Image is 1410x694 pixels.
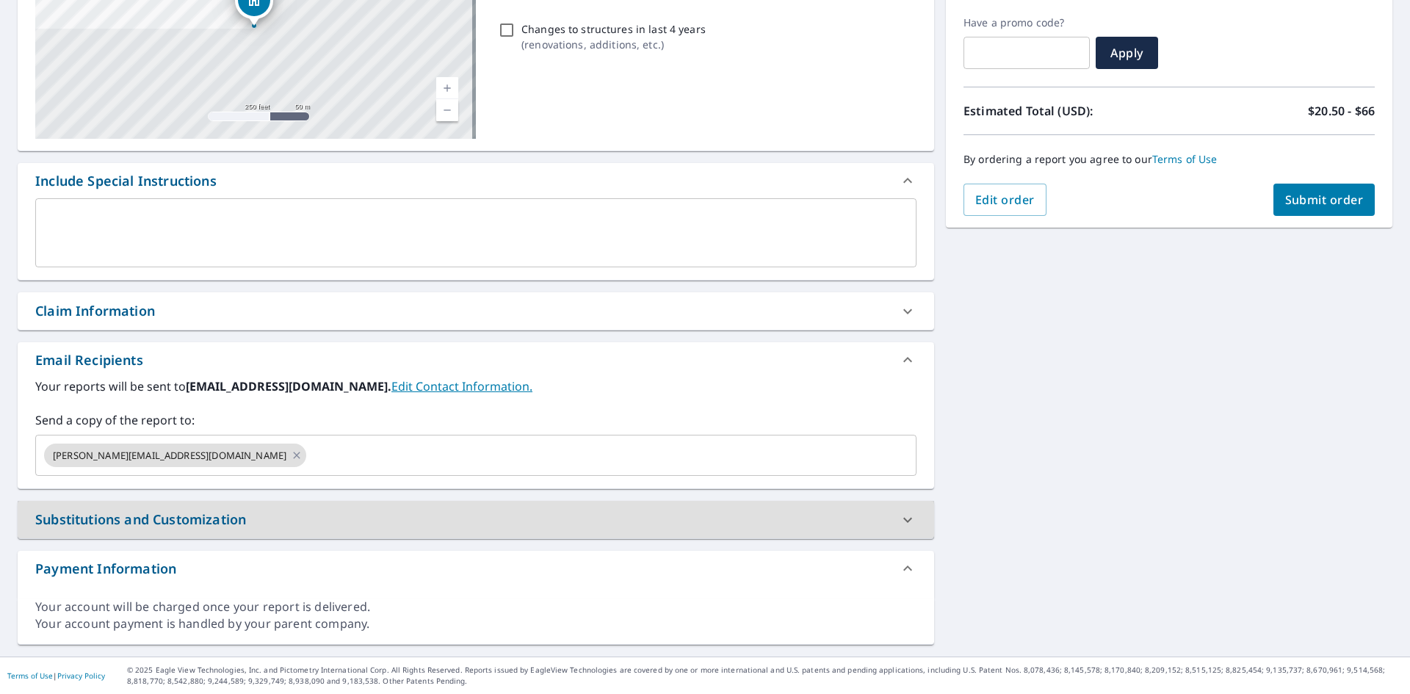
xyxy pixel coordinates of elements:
div: Email Recipients [18,342,934,377]
a: Current Level 17, Zoom In [436,77,458,99]
label: Your reports will be sent to [35,377,916,395]
div: Your account will be charged once your report is delivered. [35,599,916,615]
a: Terms of Use [1152,152,1218,166]
p: $20.50 - $66 [1308,102,1375,120]
span: Submit order [1285,192,1364,208]
div: Include Special Instructions [18,163,934,198]
span: Apply [1107,45,1146,61]
a: Privacy Policy [57,670,105,681]
p: | [7,671,105,680]
span: [PERSON_NAME][EMAIL_ADDRESS][DOMAIN_NAME] [44,449,295,463]
label: Have a promo code? [963,16,1090,29]
div: Your account payment is handled by your parent company. [35,615,916,632]
p: © 2025 Eagle View Technologies, Inc. and Pictometry International Corp. All Rights Reserved. Repo... [127,665,1403,687]
a: Current Level 17, Zoom Out [436,99,458,121]
div: Claim Information [35,301,155,321]
div: Include Special Instructions [35,171,217,191]
div: [PERSON_NAME][EMAIL_ADDRESS][DOMAIN_NAME] [44,444,306,467]
button: Submit order [1273,184,1375,216]
p: Estimated Total (USD): [963,102,1169,120]
p: ( renovations, additions, etc. ) [521,37,706,52]
button: Edit order [963,184,1046,216]
label: Send a copy of the report to: [35,411,916,429]
div: Email Recipients [35,350,143,370]
p: By ordering a report you agree to our [963,153,1375,166]
div: Substitutions and Customization [18,501,934,538]
span: Edit order [975,192,1035,208]
button: Apply [1096,37,1158,69]
div: Claim Information [18,292,934,330]
div: Payment Information [18,551,934,586]
b: [EMAIL_ADDRESS][DOMAIN_NAME]. [186,378,391,394]
div: Substitutions and Customization [35,510,246,529]
div: Payment Information [35,559,176,579]
a: Terms of Use [7,670,53,681]
p: Changes to structures in last 4 years [521,21,706,37]
a: EditContactInfo [391,378,532,394]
